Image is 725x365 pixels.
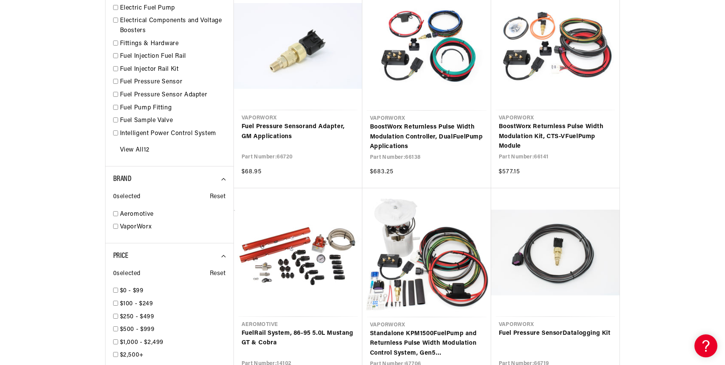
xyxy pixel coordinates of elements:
[120,352,144,358] span: $2,500+
[113,252,128,260] span: Price
[120,314,154,320] span: $250 - $499
[370,122,483,152] a: BoostWorx Returnless Pulse Width Modulation Controller, DualFuelPump Applications
[120,210,226,220] a: Aeromotive
[120,3,226,13] a: Electric Fuel Pump
[120,77,226,87] a: Fuel Pressure Sensor
[120,65,226,75] a: Fuel Injector Rail Kit
[120,116,226,126] a: Fuel Sample Valve
[120,52,226,62] a: Fuel Injection Fuel Rail
[113,269,141,279] span: 0 selected
[120,129,226,139] a: Intelligent Power Control System
[120,145,149,155] a: View All 12
[120,39,226,49] a: Fittings & Hardware
[120,326,155,332] span: $500 - $999
[242,329,355,348] a: FuelRail System, 86-95 5.0L Mustang GT & Cobra
[499,122,612,152] a: BoostWorx Returnless Pulse Width Modulation Kit, CTS-VFuelPump Module
[120,103,226,113] a: Fuel Pump Fitting
[120,339,164,345] span: $1,000 - $2,499
[120,16,226,36] a: Electrical Components and Voltage Boosters
[113,175,131,183] span: Brand
[210,269,226,279] span: Reset
[499,329,612,339] a: Fuel Pressure SensorDatalogging Kit
[120,288,144,294] span: $0 - $99
[210,192,226,202] span: Reset
[120,301,153,307] span: $100 - $249
[242,122,355,142] a: Fuel Pressure Sensorand Adapter, GM Applications
[120,90,226,100] a: Fuel Pressure Sensor Adapter
[120,222,226,232] a: VaporWorx
[113,192,141,202] span: 0 selected
[370,329,483,358] a: Standalone KPM1500FuelPump and Returnless Pulse Width Modulation Control System, Gen5 Camaro/SS/C...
